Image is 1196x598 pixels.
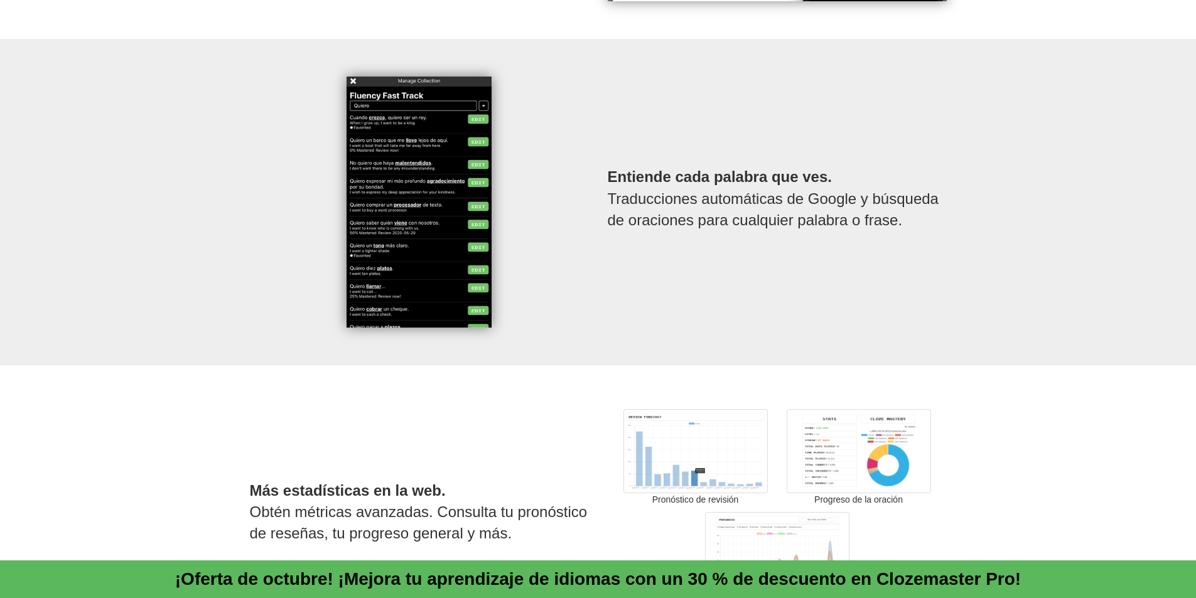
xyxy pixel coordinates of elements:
font: Pronóstico de revisión [652,494,739,505]
font: Traducciones automáticas de Google y búsqueda de oraciones para cualquier palabra o frase. [608,190,939,228]
font: Entiende cada palabra que ves. [608,168,832,185]
a: ¡Oferta de octubre! ¡Mejora tu aprendizaje de idiomas con un 30 % de descuento en Clozemaster Pro! [175,569,1021,589]
img: mobile-collection-search.gif [347,77,492,328]
img: review-forecast-05ab9222a7c4cf6d9da7e88ecb6a760aa02d021886af2f8ee97000842bf7d032.png [623,409,768,493]
font: Obtén métricas avanzadas. Consulta tu pronóstico de reseñas, tu progreso general y más. [250,503,588,542]
font: Progreso de la oración [814,494,903,505]
img: history-0c05f8861976c067fa91063401722e9eb4c068283955940aa4eeeed33c0a8074.png [705,512,849,596]
font: Más estadísticas en la web. [250,482,446,499]
img: stats-900b8673244deb4ca2d0231e198ac45c98a8978cc795218e537b7ed165086078.png [787,409,931,493]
